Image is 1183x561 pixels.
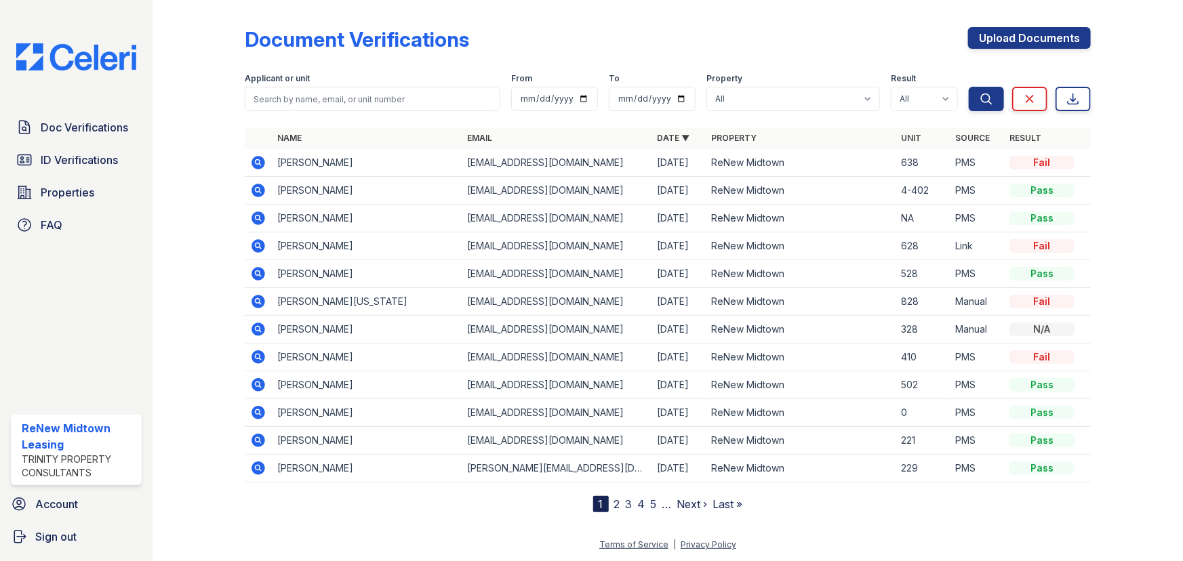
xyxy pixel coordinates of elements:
[462,455,651,482] td: [PERSON_NAME][EMAIL_ADDRESS][DOMAIN_NAME]
[896,260,950,288] td: 528
[901,133,921,143] a: Unit
[681,539,736,549] a: Privacy Policy
[657,133,689,143] a: Date ▼
[1009,406,1075,419] div: Pass
[950,427,1004,455] td: PMS
[1009,267,1075,280] div: Pass
[272,316,462,344] td: [PERSON_NAME]
[5,523,147,550] a: Sign out
[462,427,651,455] td: [EMAIL_ADDRESS][DOMAIN_NAME]
[462,344,651,371] td: [EMAIL_ADDRESS][DOMAIN_NAME]
[706,399,896,427] td: ReNew Midtown
[950,177,1004,205] td: PMS
[599,539,668,549] a: Terms of Service
[706,232,896,260] td: ReNew Midtown
[593,496,609,512] div: 1
[11,179,142,206] a: Properties
[1009,295,1075,308] div: Fail
[35,528,77,545] span: Sign out
[651,399,706,427] td: [DATE]
[896,427,950,455] td: 221
[662,496,672,512] span: …
[1009,378,1075,392] div: Pass
[955,133,990,143] a: Source
[950,399,1004,427] td: PMS
[272,177,462,205] td: [PERSON_NAME]
[651,427,706,455] td: [DATE]
[950,260,1004,288] td: PMS
[651,232,706,260] td: [DATE]
[462,371,651,399] td: [EMAIL_ADDRESS][DOMAIN_NAME]
[35,496,78,512] span: Account
[462,316,651,344] td: [EMAIL_ADDRESS][DOMAIN_NAME]
[1009,211,1075,225] div: Pass
[638,497,645,511] a: 4
[272,288,462,316] td: [PERSON_NAME][US_STATE]
[272,149,462,177] td: [PERSON_NAME]
[673,539,676,549] div: |
[950,371,1004,399] td: PMS
[1009,434,1075,447] div: Pass
[272,427,462,455] td: [PERSON_NAME]
[41,184,94,201] span: Properties
[950,232,1004,260] td: Link
[706,288,896,316] td: ReNew Midtown
[462,177,651,205] td: [EMAIL_ADDRESS][DOMAIN_NAME]
[272,399,462,427] td: [PERSON_NAME]
[272,371,462,399] td: [PERSON_NAME]
[896,344,950,371] td: 410
[896,455,950,482] td: 229
[706,73,742,84] label: Property
[22,453,136,480] div: Trinity Property Consultants
[5,43,147,70] img: CE_Logo_Blue-a8612792a0a2168367f1c8372b55b34899dd931a85d93a1a3d3e32e68fde9ad4.png
[5,491,147,518] a: Account
[1009,323,1075,336] div: N/A
[651,344,706,371] td: [DATE]
[706,344,896,371] td: ReNew Midtown
[462,260,651,288] td: [EMAIL_ADDRESS][DOMAIN_NAME]
[891,73,916,84] label: Result
[41,119,128,136] span: Doc Verifications
[950,149,1004,177] td: PMS
[896,232,950,260] td: 628
[609,73,620,84] label: To
[41,217,62,233] span: FAQ
[467,133,492,143] a: Email
[462,149,651,177] td: [EMAIL_ADDRESS][DOMAIN_NAME]
[706,455,896,482] td: ReNew Midtown
[245,27,469,51] div: Document Verifications
[896,399,950,427] td: 0
[651,288,706,316] td: [DATE]
[651,371,706,399] td: [DATE]
[706,316,896,344] td: ReNew Midtown
[896,316,950,344] td: 328
[706,177,896,205] td: ReNew Midtown
[896,177,950,205] td: 4-402
[706,371,896,399] td: ReNew Midtown
[651,177,706,205] td: [DATE]
[245,87,500,111] input: Search by name, email, or unit number
[950,344,1004,371] td: PMS
[896,205,950,232] td: NA
[711,133,757,143] a: Property
[1009,239,1075,253] div: Fail
[677,497,708,511] a: Next ›
[272,344,462,371] td: [PERSON_NAME]
[1009,184,1075,197] div: Pass
[272,205,462,232] td: [PERSON_NAME]
[11,114,142,141] a: Doc Verifications
[462,205,651,232] td: [EMAIL_ADDRESS][DOMAIN_NAME]
[462,399,651,427] td: [EMAIL_ADDRESS][DOMAIN_NAME]
[511,73,532,84] label: From
[651,149,706,177] td: [DATE]
[11,146,142,173] a: ID Verifications
[277,133,302,143] a: Name
[272,455,462,482] td: [PERSON_NAME]
[968,27,1091,49] a: Upload Documents
[706,260,896,288] td: ReNew Midtown
[462,288,651,316] td: [EMAIL_ADDRESS][DOMAIN_NAME]
[245,73,310,84] label: Applicant or unit
[896,288,950,316] td: 828
[896,149,950,177] td: 638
